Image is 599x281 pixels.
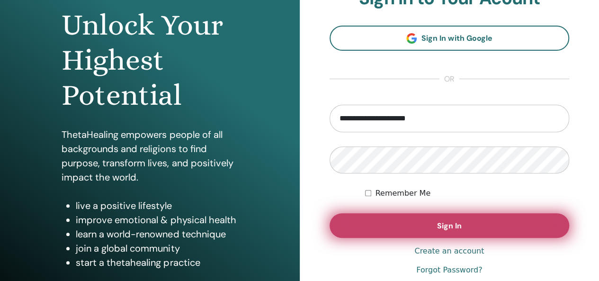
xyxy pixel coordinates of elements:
li: live a positive lifestyle [76,199,238,213]
a: Create an account [414,245,484,257]
div: Keep me authenticated indefinitely or until I manually logout [365,188,569,199]
span: or [439,73,459,85]
span: Sign In [437,221,462,231]
li: learn a world-renowned technique [76,227,238,241]
p: ThetaHealing empowers people of all backgrounds and religions to find purpose, transform lives, a... [62,127,238,184]
span: Sign In with Google [421,33,492,43]
li: join a global community [76,241,238,255]
li: start a thetahealing practice [76,255,238,270]
a: Sign In with Google [330,26,570,51]
li: improve emotional & physical health [76,213,238,227]
a: Forgot Password? [416,264,482,276]
button: Sign In [330,213,570,238]
h1: Unlock Your Highest Potential [62,8,238,113]
label: Remember Me [375,188,430,199]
